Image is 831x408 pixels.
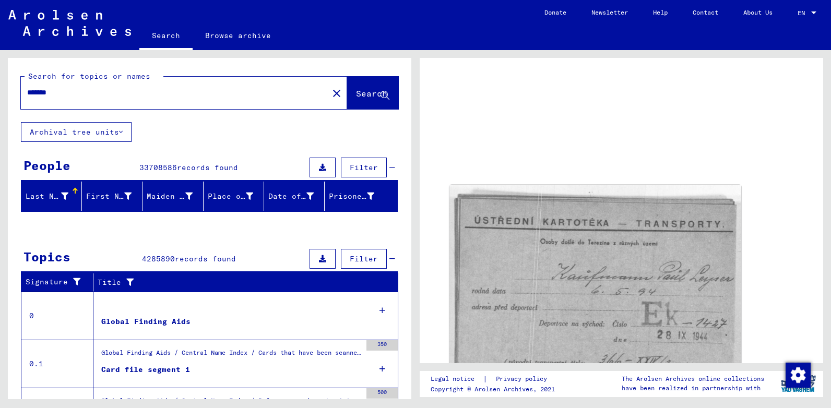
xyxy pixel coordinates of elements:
[98,277,377,288] div: Title
[139,23,193,50] a: Search
[98,274,388,291] div: Title
[341,158,387,177] button: Filter
[330,87,343,100] mat-icon: close
[356,88,387,99] span: Search
[101,364,190,375] div: Card file segment 1
[329,191,374,202] div: Prisoner #
[208,191,253,202] div: Place of Birth
[26,274,96,291] div: Signature
[147,188,205,205] div: Maiden Name
[622,374,764,383] p: The Arolsen Archives online collections
[86,191,132,202] div: First Name
[21,122,132,142] button: Archival tree units
[204,182,264,211] mat-header-cell: Place of Birth
[23,156,70,175] div: People
[325,182,397,211] mat-header-cell: Prisoner #
[268,188,327,205] div: Date of Birth
[21,292,93,340] td: 0
[26,188,81,205] div: Last Name
[208,188,266,205] div: Place of Birth
[193,23,283,48] a: Browse archive
[23,247,70,266] div: Topics
[431,374,483,385] a: Legal notice
[142,254,175,263] span: 4285890
[431,374,560,385] div: |
[366,340,398,351] div: 350
[28,71,150,81] mat-label: Search for topics or names
[350,163,378,172] span: Filter
[779,370,818,397] img: yv_logo.png
[785,362,810,387] div: Change consent
[268,191,314,202] div: Date of Birth
[21,340,93,388] td: 0.1
[177,163,238,172] span: records found
[347,77,398,109] button: Search
[86,188,145,205] div: First Name
[101,348,361,363] div: Global Finding Aids / Central Name Index / Cards that have been scanned during first sequential m...
[101,316,191,327] div: Global Finding Aids
[139,163,177,172] span: 33708586
[622,383,764,393] p: have been realized in partnership with
[175,254,236,263] span: records found
[329,188,387,205] div: Prisoner #
[8,10,131,36] img: Arolsen_neg.svg
[350,254,378,263] span: Filter
[786,363,811,388] img: Change consent
[488,374,560,385] a: Privacy policy
[21,182,82,211] mat-header-cell: Last Name
[26,191,68,202] div: Last Name
[798,9,809,17] span: EN
[326,82,347,103] button: Clear
[431,385,560,394] p: Copyright © Arolsen Archives, 2021
[143,182,203,211] mat-header-cell: Maiden Name
[366,388,398,399] div: 500
[147,191,192,202] div: Maiden Name
[82,182,143,211] mat-header-cell: First Name
[26,277,85,287] div: Signature
[341,249,387,269] button: Filter
[264,182,325,211] mat-header-cell: Date of Birth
